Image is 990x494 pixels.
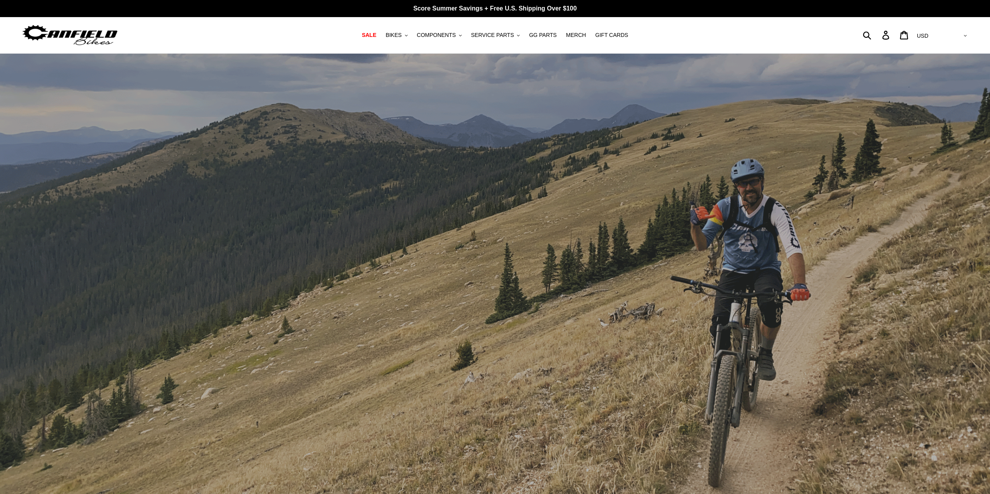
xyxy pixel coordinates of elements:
span: BIKES [385,32,401,38]
img: Canfield Bikes [21,23,119,47]
span: GIFT CARDS [595,32,628,38]
span: MERCH [566,32,586,38]
button: SERVICE PARTS [467,30,524,40]
span: SERVICE PARTS [471,32,514,38]
span: GG PARTS [529,32,557,38]
a: GG PARTS [525,30,561,40]
input: Search [867,26,887,44]
button: BIKES [382,30,411,40]
a: GIFT CARDS [591,30,632,40]
button: COMPONENTS [413,30,466,40]
a: MERCH [562,30,590,40]
span: SALE [362,32,376,38]
a: SALE [358,30,380,40]
span: COMPONENTS [417,32,456,38]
